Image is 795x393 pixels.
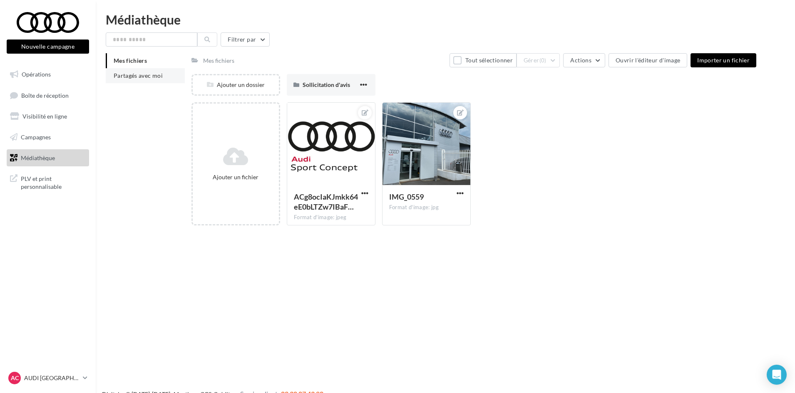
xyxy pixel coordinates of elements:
div: Format d'image: jpeg [294,214,368,221]
div: Open Intercom Messenger [767,365,787,385]
span: IMG_0559 [389,192,424,201]
a: Médiathèque [5,149,91,167]
a: Visibilité en ligne [5,108,91,125]
a: PLV et print personnalisable [5,170,91,194]
span: Médiathèque [21,154,55,161]
p: AUDI [GEOGRAPHIC_DATA] [24,374,79,382]
button: Ouvrir l'éditeur d'image [609,53,687,67]
span: Boîte de réception [21,91,69,99]
a: Campagnes [5,129,91,146]
span: Importer un fichier [697,57,750,64]
span: Actions [570,57,591,64]
span: (0) [539,57,547,64]
div: Médiathèque [106,13,785,26]
span: Visibilité en ligne [22,113,67,120]
button: Filtrer par [221,32,270,47]
div: Ajouter un dossier [193,81,279,89]
span: Partagés avec moi [114,72,163,79]
button: Nouvelle campagne [7,40,89,54]
a: AC AUDI [GEOGRAPHIC_DATA] [7,370,89,386]
span: AC [11,374,19,382]
button: Actions [563,53,605,67]
button: Importer un fichier [691,53,756,67]
span: ACg8ocIaKJmkk64eE0bLTZw7IBaFENwNpuL28-yLJwzxKEu6sXlbJkgK [294,192,358,211]
div: Format d'image: jpg [389,204,464,211]
span: Campagnes [21,133,51,141]
div: Ajouter un fichier [196,173,276,181]
div: Mes fichiers [203,57,234,65]
button: Tout sélectionner [450,53,516,67]
span: PLV et print personnalisable [21,173,86,191]
a: Boîte de réception [5,87,91,104]
span: Mes fichiers [114,57,147,64]
button: Gérer(0) [517,53,560,67]
span: Sollicitation d'avis [303,81,350,88]
span: Opérations [22,71,51,78]
a: Opérations [5,66,91,83]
